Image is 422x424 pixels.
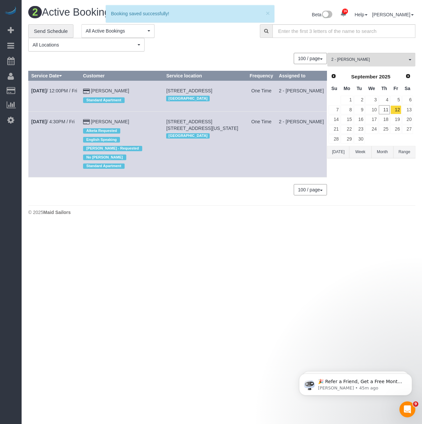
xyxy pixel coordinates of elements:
div: Location [166,94,244,103]
a: 17 [365,115,378,124]
a: 8 [341,105,353,114]
td: Assigned to [276,81,327,111]
a: 14 [329,115,340,124]
a: 2 [354,96,365,105]
a: 12 [390,105,401,114]
span: Sunday [331,86,337,91]
td: Frequency [247,81,276,111]
span: Wednesday [368,86,375,91]
div: Booking saved successfully! [111,10,269,17]
button: 2 - [PERSON_NAME] [327,53,415,66]
a: 4 [379,96,390,105]
span: Saturday [405,86,410,91]
span: 16 [342,9,348,14]
a: 15 [341,115,353,124]
input: Enter the first 3 letters of the name to search [272,24,415,38]
a: 3 [365,96,378,105]
button: All Active Bookings [81,24,155,38]
span: Tuesday [357,86,362,91]
i: Credit Card Payment [83,120,90,124]
iframe: Intercom notifications message [289,360,422,406]
a: 16 [337,7,350,21]
img: New interface [321,11,332,19]
span: Standard Apartment [83,163,125,169]
th: Customer [80,71,163,81]
button: Range [393,146,415,158]
a: 7 [329,105,340,114]
span: Monday [344,86,350,91]
button: 100 / page [294,184,327,195]
a: 30 [354,135,365,144]
a: [DATE]/ 12:00PM / Fri [31,88,77,93]
span: Thursday [381,86,387,91]
td: Customer [80,81,163,111]
a: Send Schedule [28,24,73,38]
button: 100 / page [294,53,327,64]
a: 13 [402,105,413,114]
span: Prev [331,73,336,79]
td: Customer [80,111,163,177]
button: All Locations [28,38,145,52]
span: English Speaking [83,137,120,142]
a: 11 [379,105,390,114]
a: 26 [390,125,401,134]
th: Service location [163,71,247,81]
a: 28 [329,135,340,144]
a: [PERSON_NAME] [91,119,129,124]
a: Prev [329,72,338,81]
span: [PERSON_NAME] - Requested [83,146,142,151]
a: 16 [354,115,365,124]
div: © 2025 [28,209,415,216]
span: All Active Bookings [86,28,146,34]
a: [DATE]/ 4:30PM / Fri [31,119,74,124]
a: 5 [390,96,401,105]
nav: Pagination navigation [294,53,327,64]
i: Credit Card Payment [83,89,90,94]
a: 6 [402,96,413,105]
span: 2025 [379,74,390,79]
button: [DATE] [327,146,349,158]
span: September [351,74,378,79]
td: Frequency [247,111,276,177]
button: Month [371,146,393,158]
a: Help [355,12,368,17]
a: 24 [365,125,378,134]
th: Assigned to [276,71,327,81]
a: 10 [365,105,378,114]
span: Next [405,73,411,79]
a: 9 [354,105,365,114]
a: 18 [379,115,390,124]
div: Location [166,132,244,140]
th: Frequency [247,71,276,81]
span: 2 - [PERSON_NAME] [331,57,407,62]
ol: All Teams [327,53,415,63]
strong: Maid Sailors [43,210,70,215]
a: Next [403,72,413,81]
th: Service Date [29,71,80,81]
span: [GEOGRAPHIC_DATA] [166,96,210,101]
b: [DATE] [31,119,47,124]
button: Week [349,146,371,158]
a: 25 [379,125,390,134]
td: Assigned to [276,111,327,177]
td: Schedule date [29,111,80,177]
span: [STREET_ADDRESS] [STREET_ADDRESS][US_STATE] [166,119,238,131]
span: Alketa Requested [83,128,120,134]
span: 9 [413,401,418,407]
a: 1 [341,96,353,105]
a: Beta [312,12,333,17]
a: Automaid Logo [4,7,17,16]
span: [STREET_ADDRESS] [166,88,212,93]
td: Service location [163,111,247,177]
span: No [PERSON_NAME] [83,155,126,160]
a: 20 [402,115,413,124]
iframe: Intercom live chat [399,401,415,417]
span: Standard Apartment [83,97,125,103]
span: Friday [393,86,398,91]
a: 22 [341,125,353,134]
